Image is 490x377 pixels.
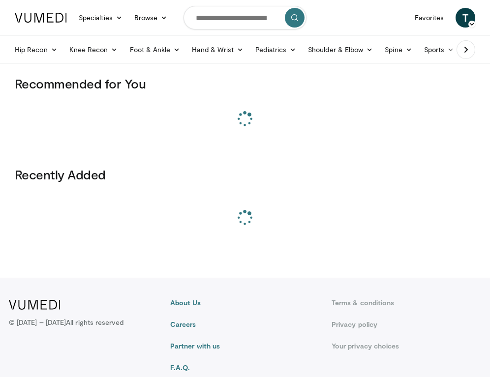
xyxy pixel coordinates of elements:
[184,6,306,29] input: Search topics, interventions
[418,40,460,59] a: Sports
[249,40,302,59] a: Pediatrics
[9,318,124,327] p: © [DATE] – [DATE]
[15,167,475,182] h3: Recently Added
[302,40,379,59] a: Shoulder & Elbow
[409,8,450,28] a: Favorites
[9,300,61,310] img: VuMedi Logo
[128,8,174,28] a: Browse
[124,40,186,59] a: Foot & Ankle
[15,13,67,23] img: VuMedi Logo
[15,76,475,91] h3: Recommended for You
[73,8,128,28] a: Specialties
[66,318,123,326] span: All rights reserved
[332,319,481,329] a: Privacy policy
[9,40,63,59] a: Hip Recon
[186,40,249,59] a: Hand & Wrist
[170,298,320,308] a: About Us
[332,341,481,351] a: Your privacy choices
[170,319,320,329] a: Careers
[170,341,320,351] a: Partner with us
[170,363,320,373] a: F.A.Q.
[456,8,475,28] a: T
[332,298,481,308] a: Terms & conditions
[379,40,418,59] a: Spine
[63,40,124,59] a: Knee Recon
